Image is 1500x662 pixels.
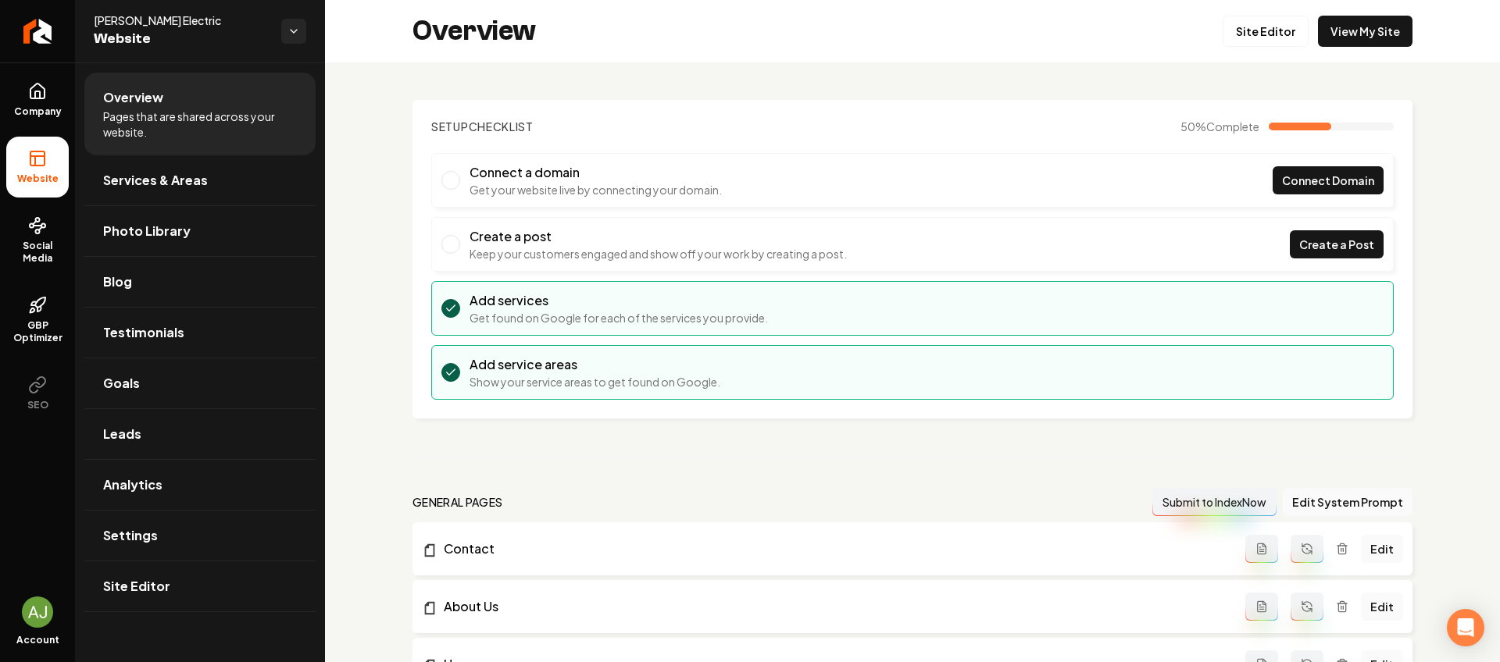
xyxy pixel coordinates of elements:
a: Contact [422,539,1245,558]
h3: Create a post [470,227,847,246]
div: Open Intercom Messenger [1447,609,1484,646]
a: Site Editor [84,561,316,611]
button: Open user button [22,596,53,628]
a: Edit [1361,593,1403,621]
span: Blog [103,272,132,291]
img: AJ Nimeh [22,596,53,628]
span: Social Media [6,240,69,265]
p: Get your website live by connecting your domain. [470,182,722,198]
p: Show your service areas to get found on Google. [470,374,720,390]
a: Edit [1361,535,1403,563]
span: Photo Library [103,222,191,240]
h2: Overview [412,16,536,47]
button: Add admin page prompt [1245,535,1278,563]
img: Rebolt Logo [23,19,52,44]
span: SEO [21,399,55,411]
span: Website [11,173,65,185]
p: Get found on Google for each of the services you provide. [470,310,768,326]
h3: Add service areas [470,355,720,374]
p: Keep your customers engaged and show off your work by creating a post. [470,246,847,262]
span: Leads [103,425,141,443]
h2: general pages [412,494,503,510]
a: GBP Optimizer [6,283,69,357]
h2: Checklist [431,119,534,134]
span: GBP Optimizer [6,319,69,344]
a: Company [6,69,69,130]
span: Account [16,634,59,646]
span: Settings [103,526,158,545]
a: Settings [84,511,316,561]
a: Testimonials [84,308,316,358]
button: Edit System Prompt [1283,488,1412,516]
span: [PERSON_NAME] Electric [94,12,269,28]
span: Site Editor [103,577,170,596]
span: Website [94,28,269,50]
a: Leads [84,409,316,459]
a: Create a Post [1290,230,1384,258]
a: Services & Areas [84,155,316,205]
span: Create a Post [1299,237,1374,253]
button: Submit to IndexNow [1152,488,1277,516]
span: Services & Areas [103,171,208,190]
button: Add admin page prompt [1245,593,1278,621]
button: SEO [6,363,69,424]
span: Connect Domain [1282,173,1374,189]
h3: Connect a domain [470,163,722,182]
a: Analytics [84,460,316,510]
a: About Us [422,597,1245,616]
span: Complete [1206,119,1259,133]
span: Testimonials [103,323,184,342]
h3: Add services [470,291,768,310]
a: Site Editor [1223,16,1309,47]
a: Social Media [6,204,69,277]
span: Company [8,105,68,118]
span: Overview [103,88,163,107]
a: Blog [84,257,316,307]
span: Pages that are shared across your website. [103,109,297,140]
span: Goals [103,374,140,393]
a: Photo Library [84,206,316,256]
span: Setup [431,119,469,133]
span: Analytics [103,475,162,494]
span: 50 % [1180,119,1259,134]
a: Goals [84,358,316,408]
a: View My Site [1318,16,1412,47]
a: Connect Domain [1273,166,1384,194]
